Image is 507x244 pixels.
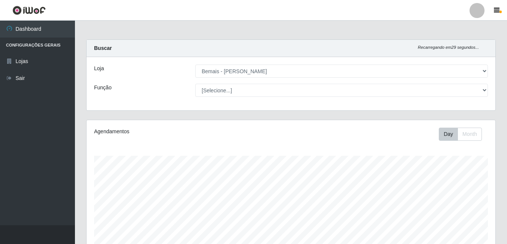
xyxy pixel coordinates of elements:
[439,128,482,141] div: First group
[458,128,482,141] button: Month
[418,45,479,50] i: Recarregando em 29 segundos...
[12,6,46,15] img: CoreUI Logo
[94,65,104,72] label: Loja
[94,128,251,136] div: Agendamentos
[94,45,112,51] strong: Buscar
[94,84,112,92] label: Função
[439,128,458,141] button: Day
[439,128,488,141] div: Toolbar with button groups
